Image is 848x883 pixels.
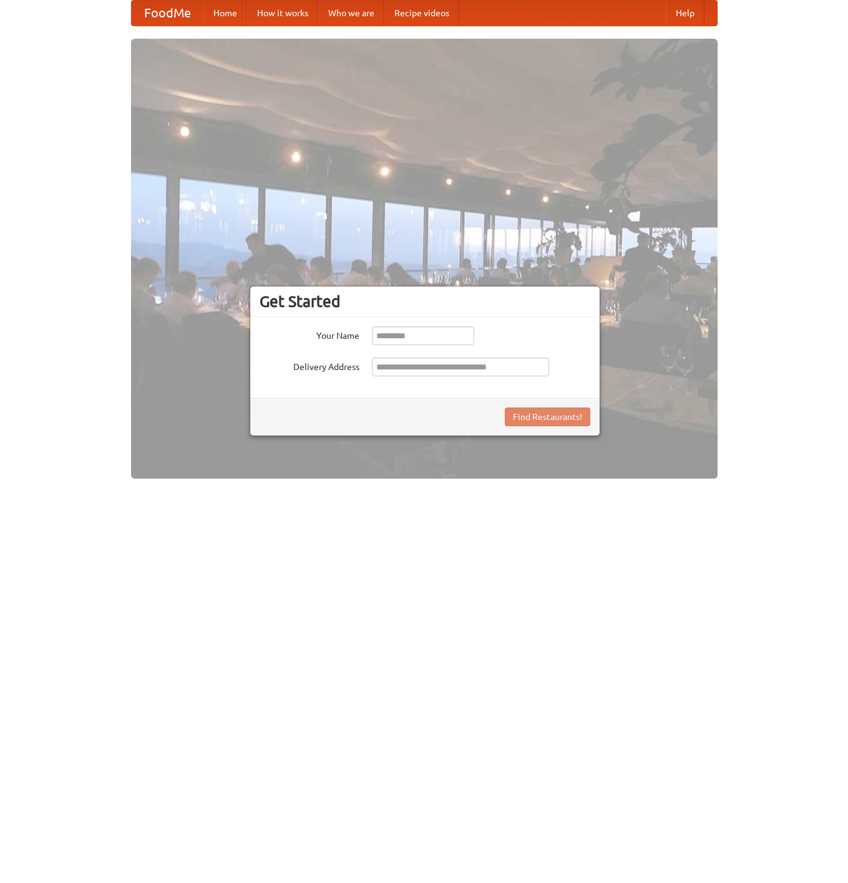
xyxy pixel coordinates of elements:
[260,358,359,373] label: Delivery Address
[384,1,459,26] a: Recipe videos
[505,407,590,426] button: Find Restaurants!
[666,1,704,26] a: Help
[260,326,359,342] label: Your Name
[203,1,247,26] a: Home
[132,1,203,26] a: FoodMe
[260,292,590,311] h3: Get Started
[247,1,318,26] a: How it works
[318,1,384,26] a: Who we are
